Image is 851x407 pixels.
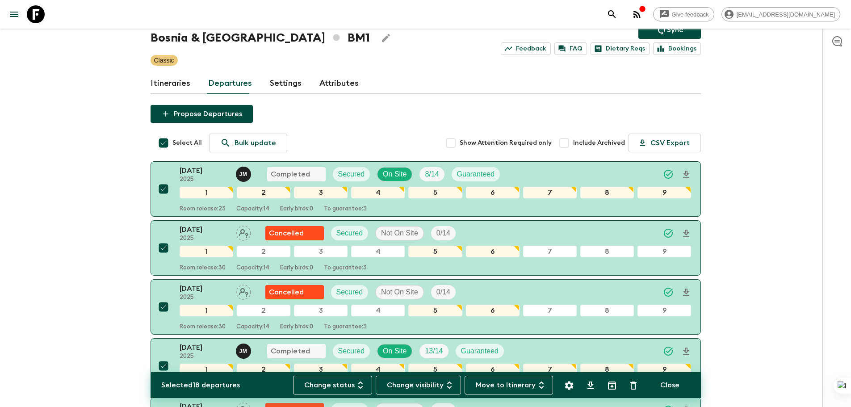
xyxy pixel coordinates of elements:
div: 9 [637,187,691,198]
svg: Synced Successfully [663,287,674,298]
button: Sync adventure departures to the booking engine [638,21,701,39]
p: Room release: 30 [180,264,226,272]
div: 7 [523,246,577,257]
div: 1 [180,364,233,375]
div: Not On Site [375,285,424,299]
p: Capacity: 14 [236,323,269,331]
div: 3 [294,246,348,257]
div: 3 [294,187,348,198]
p: Not On Site [381,287,418,298]
div: 8 [580,246,634,257]
div: 4 [351,364,405,375]
p: Cancelled [269,228,304,239]
div: Trip Fill [419,167,444,181]
div: Secured [333,344,370,358]
button: Close [650,376,690,394]
p: [DATE] [180,224,229,235]
p: [DATE] [180,165,229,176]
div: 5 [408,305,462,316]
div: 3 [294,364,348,375]
p: Secured [338,169,365,180]
div: 1 [180,246,233,257]
p: [DATE] [180,342,229,353]
p: 2025 [180,235,229,242]
svg: Download Onboarding [681,287,692,298]
p: 8 / 14 [425,169,439,180]
button: Settings [560,377,578,394]
a: Itineraries [151,73,190,94]
div: Secured [331,285,369,299]
p: Early birds: 0 [280,264,313,272]
a: Bookings [653,42,701,55]
a: Settings [270,73,302,94]
div: Not On Site [375,226,424,240]
p: Early birds: 0 [280,206,313,213]
p: Guaranteed [457,169,495,180]
p: Completed [271,346,310,357]
p: Room release: 30 [180,323,226,331]
div: 9 [637,364,691,375]
div: 2 [237,364,290,375]
div: 8 [580,305,634,316]
button: Archive (Completed, Cancelled or Unsynced Departures only) [603,377,621,394]
p: To guarantee: 3 [324,206,367,213]
div: 7 [523,187,577,198]
p: Cancelled [269,287,304,298]
div: 1 [180,187,233,198]
p: Guaranteed [461,346,499,357]
button: Download CSV [582,377,599,394]
button: Propose Departures [151,105,253,123]
div: 5 [408,187,462,198]
svg: Synced Successfully [663,228,674,239]
button: search adventures [603,5,621,23]
button: Change status [293,376,372,394]
button: Edit Adventure Title [377,29,395,47]
p: Secured [338,346,365,357]
div: Trip Fill [419,344,448,358]
button: [DATE]2025Janko MilovanovićCompletedSecuredOn SiteTrip FillGuaranteed123456789Room release:23Capa... [151,161,701,217]
div: 4 [351,187,405,198]
span: Give feedback [667,11,714,18]
div: 4 [351,305,405,316]
a: Bulk update [209,134,287,152]
div: On Site [377,167,412,181]
p: 2025 [180,176,229,183]
div: 1 [180,305,233,316]
svg: Download Onboarding [681,169,692,180]
div: Trip Fill [431,226,456,240]
div: 7 [523,364,577,375]
div: 5 [408,364,462,375]
span: Select All [172,138,202,147]
div: Secured [333,167,370,181]
button: Delete [625,377,642,394]
button: menu [5,5,23,23]
div: 8 [580,187,634,198]
span: Include Archived [573,138,625,147]
span: [EMAIL_ADDRESS][DOMAIN_NAME] [732,11,840,18]
div: 7 [523,305,577,316]
span: Assign pack leader [236,287,251,294]
p: Selected 18 departures [161,380,240,390]
div: 9 [637,246,691,257]
a: FAQ [554,42,587,55]
p: Not On Site [381,228,418,239]
a: Feedback [501,42,551,55]
a: Departures [208,73,252,94]
p: Sync [667,25,683,35]
div: 6 [466,305,520,316]
p: 0 / 14 [436,228,450,239]
p: On Site [383,346,407,357]
p: Secured [336,228,363,239]
div: 2 [237,187,290,198]
span: Janko Milovanović [236,169,253,176]
p: Classic [154,56,174,65]
p: 0 / 14 [436,287,450,298]
svg: Download Onboarding [681,228,692,239]
p: On Site [383,169,407,180]
div: [EMAIL_ADDRESS][DOMAIN_NAME] [721,7,840,21]
button: [DATE]2025Assign pack leaderFlash Pack cancellationSecuredNot On SiteTrip Fill123456789Room relea... [151,279,701,335]
span: Assign pack leader [236,228,251,235]
svg: Synced Successfully [663,346,674,357]
a: Dietary Reqs [591,42,650,55]
div: On Site [377,344,412,358]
